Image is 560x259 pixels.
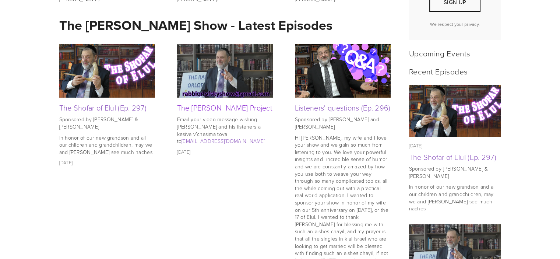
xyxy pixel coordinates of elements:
img: The Shofar of Elul (Ep. 297) [409,85,501,137]
a: The Shofar of Elul (Ep. 297) [59,102,147,113]
p: Sponsored by [PERSON_NAME] and [PERSON_NAME] [295,116,391,130]
img: The Rabbi Orlofsky Rosh Hashana Project [177,44,273,98]
a: The [PERSON_NAME] Project [177,102,273,113]
img: The Shofar of Elul (Ep. 297) [59,44,155,98]
a: Listeners' questions (Ep. 296) [295,44,391,98]
a: The Shofar of Elul (Ep. 297) [409,152,496,162]
time: [DATE] [177,148,191,155]
a: Listeners' questions (Ep. 296) [295,102,391,113]
h2: Upcoming Events [409,49,501,58]
time: [DATE] [59,159,73,166]
strong: The [PERSON_NAME] Show - Latest Episodes [59,15,332,35]
time: [DATE] [409,142,423,149]
p: We respect your privacy. [415,21,495,27]
img: Listeners' questions (Ep. 296) [295,39,391,103]
p: In honor of our new grandson and all our children and grandchildren, may we and [PERSON_NAME] see... [409,183,501,212]
a: [EMAIL_ADDRESS][DOMAIN_NAME] [182,137,265,144]
p: Sponsored by [PERSON_NAME] & [PERSON_NAME] [409,165,501,179]
p: Sponsored by [PERSON_NAME] & [PERSON_NAME] [59,116,155,130]
p: In honor of our new grandson and all our children and grandchildren, may we and [PERSON_NAME] see... [59,134,155,156]
p: Email your video message wishing [PERSON_NAME] and his listeners a kesiva v’chasima tova to [177,116,273,144]
h2: Recent Episodes [409,67,501,76]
